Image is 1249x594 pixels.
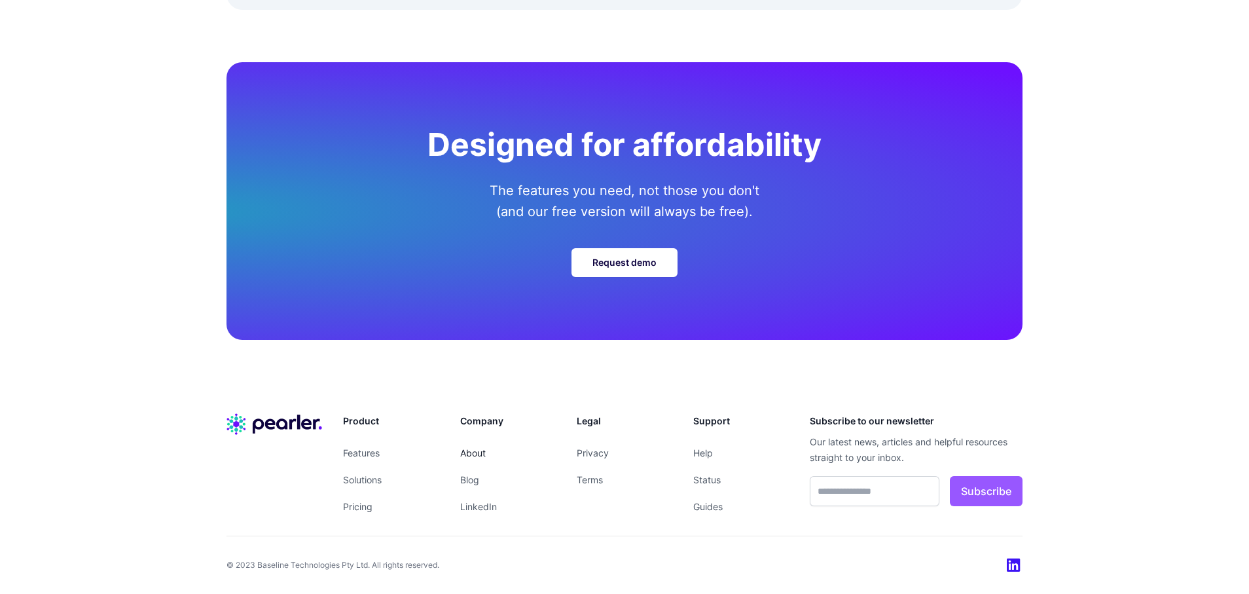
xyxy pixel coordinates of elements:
a: LinkedIn [460,501,497,512]
button: Subscribe [950,476,1023,506]
a: Solutions [343,474,382,485]
a: Help [693,447,713,458]
a: Features [343,447,380,458]
p: © 2023 Baseline Technologies Pty Ltd. All rights reserved. [226,559,439,572]
h3: Support [693,413,789,429]
h3: Subscribe to our newsletter [810,413,1023,429]
a: Status [693,474,721,485]
a: Blog [460,474,479,485]
img: Company name [226,413,322,436]
img: Linked In [1007,557,1023,573]
h2: Designed for affordability [268,125,981,164]
a: Privacy [577,447,609,458]
p: Our latest news, articles and helpful resources straight to your inbox. [810,434,1023,466]
p: The features you need, not those you don't (and our free version will always be free). [436,180,813,222]
a: About [460,447,486,458]
h3: Product [343,413,439,429]
a: Pricing [343,501,372,512]
a: Terms [577,474,603,485]
a: Guides [693,501,723,512]
h3: Legal [577,413,672,429]
h3: Company [460,413,556,429]
a: Request demo [571,248,678,277]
